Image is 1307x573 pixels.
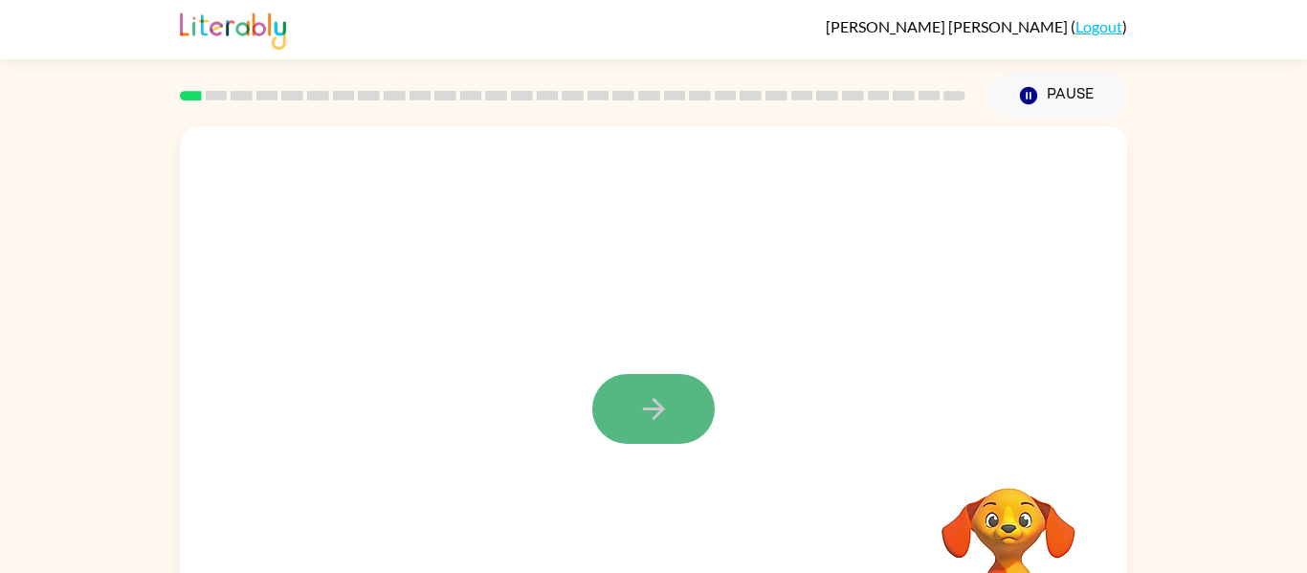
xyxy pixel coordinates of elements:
[1075,17,1122,35] a: Logout
[180,8,286,50] img: Literably
[826,17,1071,35] span: [PERSON_NAME] [PERSON_NAME]
[988,74,1127,118] button: Pause
[826,17,1127,35] div: ( )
